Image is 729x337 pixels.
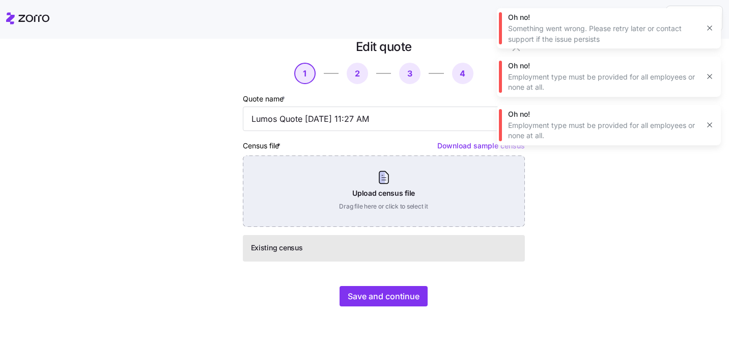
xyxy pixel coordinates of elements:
[508,61,698,71] div: Oh no!
[356,39,412,55] h1: Edit quote
[348,290,419,302] span: Save and continue
[508,23,698,44] div: Something went wrong. Please retry later or contact support if the issue persists
[508,12,698,22] div: Oh no!
[508,72,698,93] div: Employment type must be provided for all employees or none at all.
[452,63,473,84] button: 4
[399,63,420,84] button: 3
[251,243,303,253] span: Existing census
[437,141,525,150] a: Download sample census
[508,120,698,141] div: Employment type must be provided for all employees or none at all.
[340,286,428,306] button: Save and continue
[243,140,283,151] label: Census file
[508,109,698,119] div: Oh no!
[243,93,287,105] label: Quote name
[243,107,525,131] input: Quote name
[294,63,316,84] button: 1
[347,63,368,84] button: 2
